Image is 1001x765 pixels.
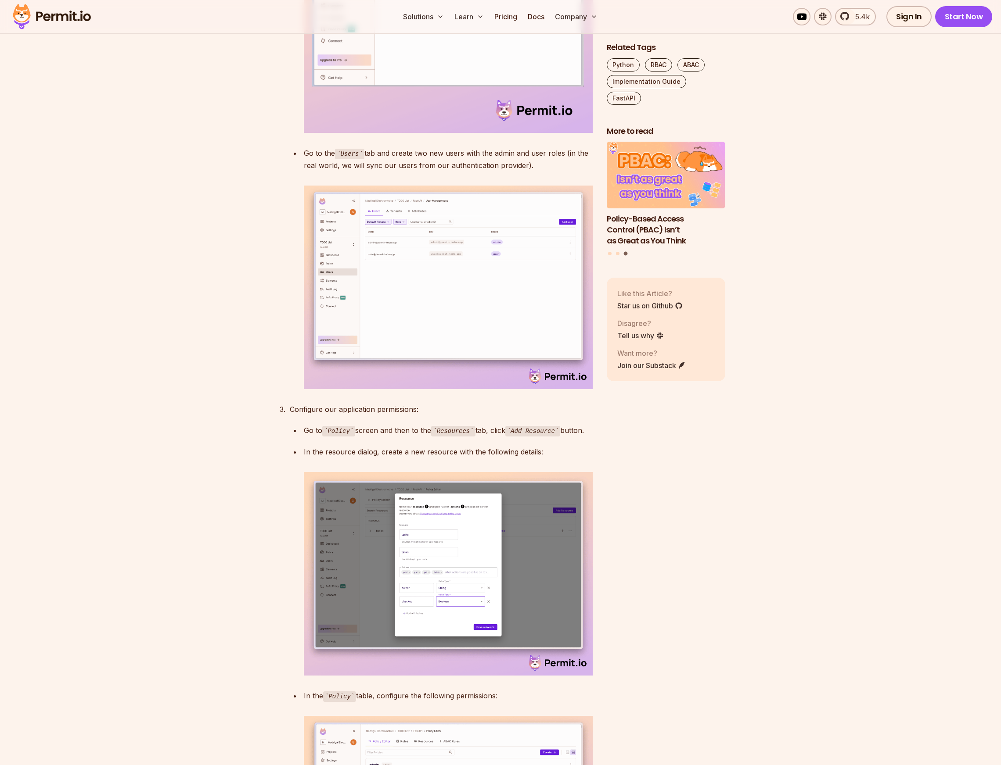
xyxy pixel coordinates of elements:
[451,8,487,25] button: Learn
[431,426,475,436] code: Resources
[607,126,725,137] h2: More to read
[322,426,355,436] code: Policy
[617,318,664,329] p: Disagree?
[623,252,627,256] button: Go to slide 3
[335,149,364,159] code: Users
[607,42,725,53] h2: Related Tags
[850,11,870,22] span: 5.4k
[607,142,725,247] a: Policy-Based Access Control (PBAC) Isn’t as Great as You ThinkPolicy-Based Access Control (PBAC) ...
[835,8,876,25] a: 5.4k
[607,75,686,88] a: Implementation Guide
[608,252,612,255] button: Go to slide 1
[491,8,521,25] a: Pricing
[400,8,447,25] button: Solutions
[304,147,593,172] p: Go to the tab and create two new users with the admin and user roles (in the real world, we will ...
[617,360,686,371] a: Join our Substack
[304,186,593,389] img: Add Users.png
[551,8,601,25] button: Company
[304,424,593,437] p: Go to screen and then to the tab, click button.
[9,2,95,32] img: Permit logo
[645,58,672,71] a: RBAC
[677,58,705,71] a: ABAC
[617,348,686,358] p: Want more?
[607,214,725,246] h3: Policy-Based Access Control (PBAC) Isn’t as Great as You Think
[304,472,593,676] img: Create Resource.png
[607,142,725,209] img: Policy-Based Access Control (PBAC) Isn’t as Great as You Think
[323,691,356,702] code: Policy
[617,288,683,299] p: Like this Article?
[886,6,932,27] a: Sign In
[616,252,619,255] button: Go to slide 2
[505,426,561,436] code: Add Resource
[935,6,993,27] a: Start Now
[617,300,683,311] a: Star us on Github
[304,690,593,702] p: In the table, configure the following permissions:
[607,142,725,257] div: Posts
[607,92,641,105] a: FastAPI
[617,330,664,341] a: Tell us why
[607,58,640,71] a: Python
[304,446,593,458] p: In the resource dialog, create a new resource with the following details:
[524,8,548,25] a: Docs
[290,403,593,415] p: Configure our application permissions:
[607,142,725,247] li: 3 of 3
